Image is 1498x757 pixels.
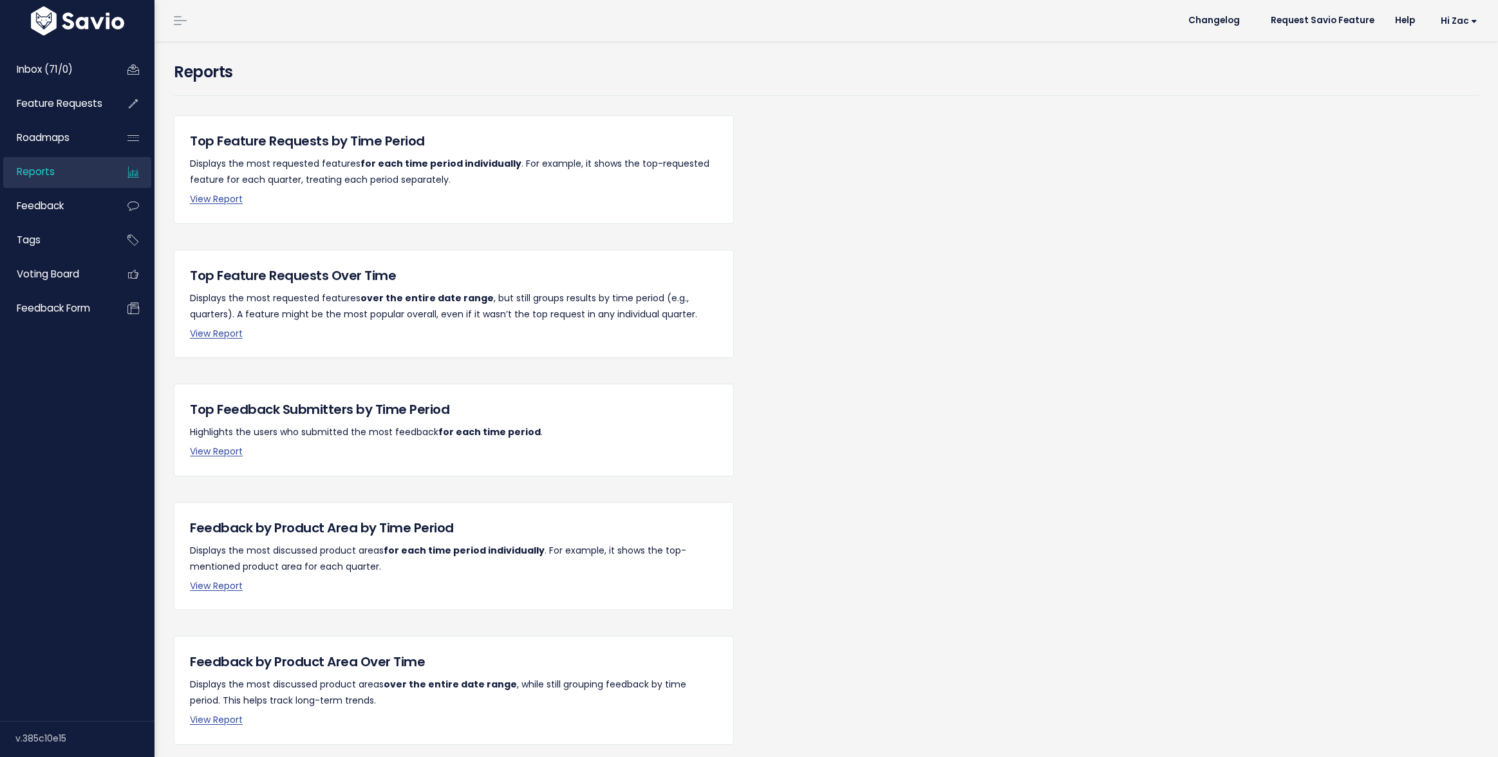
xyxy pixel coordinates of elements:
strong: over the entire date range [360,292,494,304]
img: logo-white.9d6f32f41409.svg [28,6,127,35]
a: Reports [3,157,107,187]
strong: for each time period [438,425,541,438]
h5: Feedback by Product Area Over Time [190,652,718,671]
a: Inbox (71/0) [3,55,107,84]
p: Displays the most discussed product areas , while still grouping feedback by time period. This he... [190,677,718,709]
div: v.385c10e15 [15,722,154,755]
span: Feedback [17,199,64,212]
span: Feedback form [17,301,90,315]
p: Displays the most discussed product areas . For example, it shows the top-mentioned product area ... [190,543,718,575]
h4: Reports [174,61,1479,84]
span: Voting Board [17,267,79,281]
p: Displays the most requested features . For example, it shows the top-requested feature for each q... [190,156,718,188]
strong: for each time period individually [384,544,545,557]
h5: Top Feedback Submitters by Time Period [190,400,718,419]
h5: Top Feature Requests by Time Period [190,131,718,151]
a: View Report [190,327,243,340]
a: Feedback form [3,294,107,323]
h5: Feedback by Product Area by Time Period [190,518,718,537]
a: View Report [190,445,243,458]
span: Hi Zac [1441,16,1477,26]
a: Feature Requests [3,89,107,118]
p: Highlights the users who submitted the most feedback . [190,424,718,440]
span: Roadmaps [17,131,70,144]
span: Reports [17,165,55,178]
a: Hi Zac [1425,11,1488,31]
span: Feature Requests [17,97,102,110]
a: Tags [3,225,107,255]
span: Tags [17,233,41,247]
span: Inbox (71/0) [17,62,73,76]
a: Help [1385,11,1425,30]
a: Request Savio Feature [1260,11,1385,30]
strong: over the entire date range [384,678,517,691]
a: View Report [190,192,243,205]
a: Roadmaps [3,123,107,153]
h5: Top Feature Requests Over Time [190,266,718,285]
a: Feedback [3,191,107,221]
a: View Report [190,713,243,726]
strong: for each time period individually [360,157,521,170]
a: View Report [190,579,243,592]
p: Displays the most requested features , but still groups results by time period (e.g., quarters). ... [190,290,718,322]
span: Changelog [1188,16,1240,25]
a: Voting Board [3,259,107,289]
